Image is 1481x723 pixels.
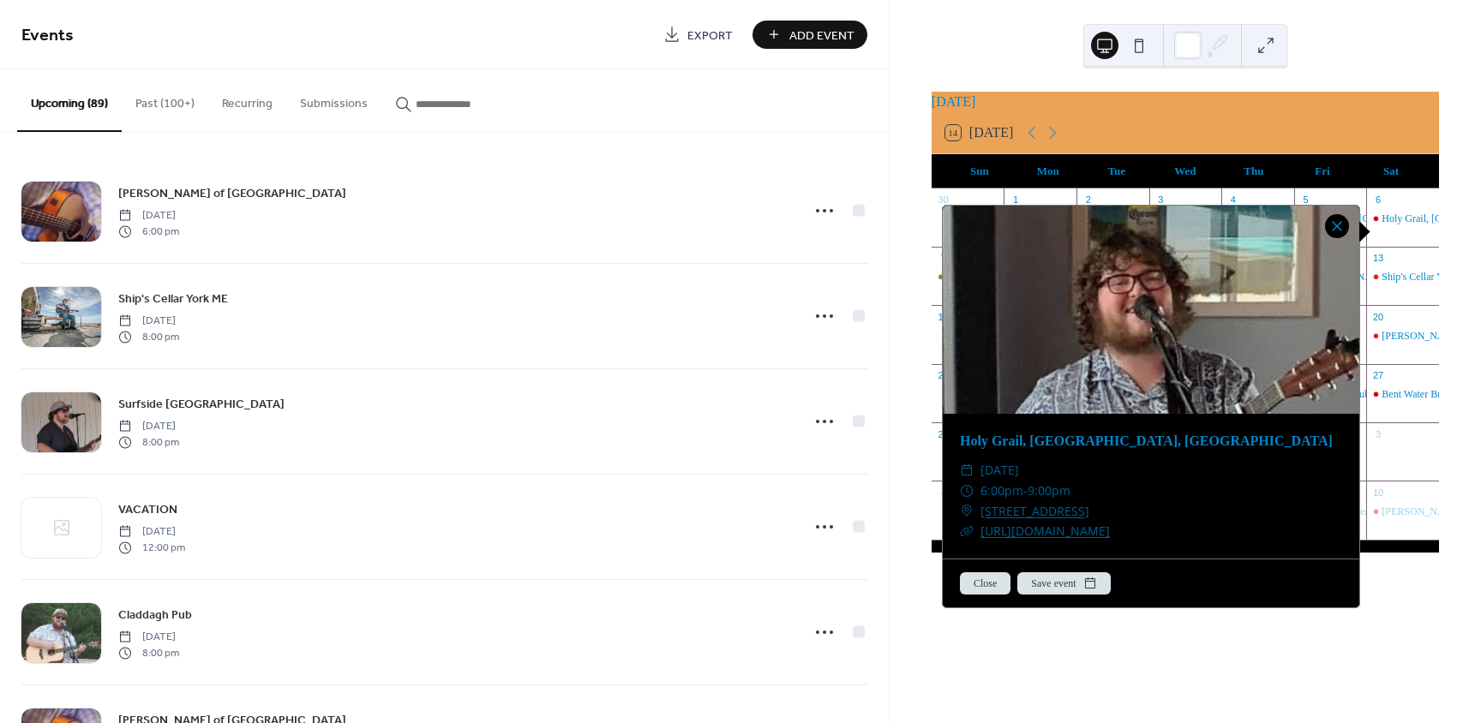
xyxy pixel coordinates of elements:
span: [PERSON_NAME] of [GEOGRAPHIC_DATA] [118,185,346,203]
a: Claddagh Pub [118,605,192,624]
span: 6:00 pm [118,224,179,239]
span: [DATE] [118,419,179,434]
div: 4 [1226,194,1239,206]
div: Jack's Abby_Framingham [1366,329,1439,344]
span: [DATE] [118,524,185,540]
div: 6 [1371,194,1384,206]
div: ​ [960,460,974,481]
div: Sun [945,154,1014,188]
div: Bent Water Brewing [1382,387,1466,402]
span: Ship's Cellar York ME [118,290,228,308]
div: 3 [1154,194,1167,206]
button: Add Event [752,21,867,49]
span: Surfside [GEOGRAPHIC_DATA] [118,396,285,414]
a: VACATION [118,499,177,519]
span: Export [687,27,733,45]
button: Recurring [208,69,286,130]
div: 27 [1371,369,1384,382]
a: [STREET_ADDRESS] [980,501,1089,522]
div: 10 [1371,486,1384,499]
button: Upcoming (89) [17,69,122,132]
div: Ship's Cellar York ME [1366,270,1439,284]
div: 7 [937,252,950,265]
a: Holy Grail, [GEOGRAPHIC_DATA], [GEOGRAPHIC_DATA] [960,433,1333,448]
div: ​ [960,521,974,541]
div: 30 [937,194,950,206]
button: Close [960,572,1010,595]
span: 8:00 pm [118,329,179,344]
button: Past (100+) [122,69,208,130]
span: 8:00 pm [118,434,179,450]
div: Thu [1220,154,1288,188]
div: 4 [937,486,950,499]
button: 14[DATE] [939,121,1020,145]
div: Windham Restaurant [1366,505,1439,519]
div: 5 [1299,194,1312,206]
a: Surfside [GEOGRAPHIC_DATA] [118,394,285,414]
div: ​ [960,481,974,501]
div: 3 [1371,427,1384,440]
div: HOLD [932,270,1004,284]
span: 6:00pm [980,481,1023,501]
div: [DATE] [932,92,1439,112]
button: Submissions [286,69,381,130]
span: [DATE] [118,314,179,329]
span: Add Event [789,27,854,45]
div: 14 [937,310,950,323]
span: [DATE] [118,208,179,224]
div: Wed [1151,154,1220,188]
a: Export [651,21,746,49]
div: Fri [1288,154,1357,188]
span: - [1023,481,1028,501]
a: [PERSON_NAME] of [GEOGRAPHIC_DATA] [118,183,346,203]
div: Holy Grail, Epping, NH [1366,212,1439,226]
span: Claddagh Pub [118,606,192,624]
div: Ship's Cellar York ME [1382,270,1474,284]
div: ​ [960,501,974,522]
div: 20 [1371,310,1384,323]
a: Ship's Cellar York ME [118,289,228,308]
span: 9:00pm [1028,481,1070,501]
div: 28 [937,427,950,440]
button: Save event [1017,572,1110,595]
span: [DATE] [118,630,179,645]
div: 13 [1371,252,1384,265]
span: 12:00 pm [118,540,185,555]
div: Sat [1357,154,1425,188]
span: [DATE] [980,460,1019,481]
div: Tue [1082,154,1151,188]
div: Bent Water Brewing [1366,387,1439,402]
div: 21 [937,369,950,382]
div: 2 [1082,194,1094,206]
div: 1 [1009,194,1022,206]
span: Events [21,19,74,52]
a: [URL][DOMAIN_NAME] [980,523,1110,539]
span: VACATION [118,501,177,519]
div: Mon [1014,154,1082,188]
span: 8:00 pm [118,645,179,660]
